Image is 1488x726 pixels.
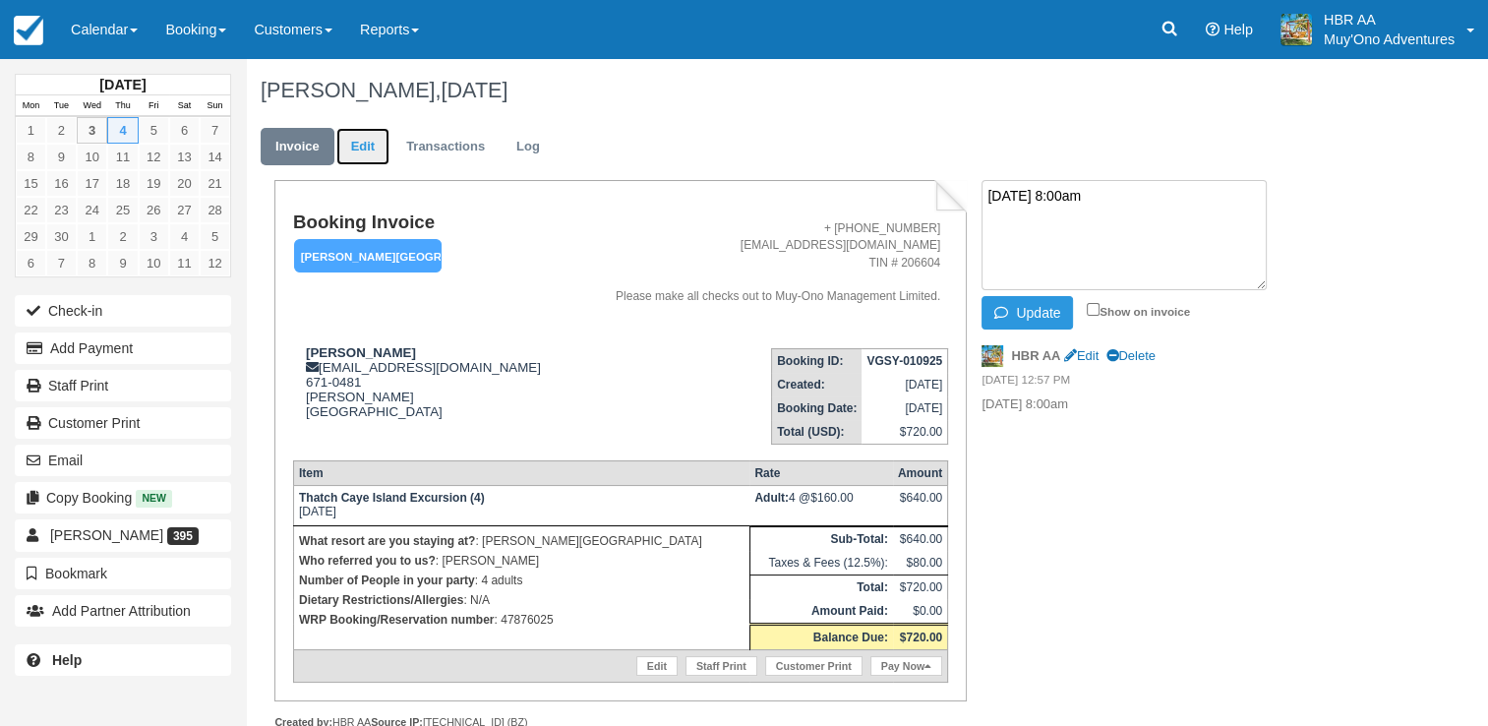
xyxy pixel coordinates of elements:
a: 5 [139,117,169,144]
label: Show on invoice [1087,305,1190,318]
th: Sun [200,95,230,117]
a: 1 [77,223,107,250]
a: 5 [200,223,230,250]
a: 19 [139,170,169,197]
span: 395 [167,527,199,545]
th: Created: [772,373,863,396]
a: 2 [46,117,77,144]
a: 4 [169,223,200,250]
strong: VGSY-010925 [866,354,942,368]
h1: Booking Invoice [293,212,569,233]
button: Email [15,445,231,476]
a: 6 [16,250,46,276]
a: 21 [200,170,230,197]
a: 14 [200,144,230,170]
th: Fri [139,95,169,117]
a: Customer Print [765,656,863,676]
a: 29 [16,223,46,250]
strong: Number of People in your party [299,574,475,587]
a: 28 [200,197,230,223]
input: Show on invoice [1087,303,1100,316]
strong: What resort are you staying at? [299,534,475,548]
td: $720.00 [893,575,948,599]
span: Help [1223,22,1253,37]
strong: Dietary Restrictions/Allergies [299,593,463,607]
img: checkfront-main-nav-mini-logo.png [14,16,43,45]
td: $0.00 [893,599,948,625]
button: Check-in [15,295,231,327]
p: : [PERSON_NAME] [299,551,744,571]
button: Update [982,296,1073,330]
a: Customer Print [15,407,231,439]
strong: WRP Booking/Reservation number [299,613,494,627]
em: [PERSON_NAME][GEOGRAPHIC_DATA] [294,239,442,273]
b: Help [52,652,82,668]
th: Sub-Total: [749,526,892,551]
a: 10 [77,144,107,170]
p: [DATE] 8:00am [982,395,1313,414]
img: A20 [1280,14,1312,45]
button: Bookmark [15,558,231,589]
a: 12 [139,144,169,170]
td: [DATE] [862,373,947,396]
div: [EMAIL_ADDRESS][DOMAIN_NAME] 671-0481 [PERSON_NAME] [GEOGRAPHIC_DATA] [293,345,569,444]
a: 7 [200,117,230,144]
span: [DATE] [441,78,507,102]
a: Help [15,644,231,676]
a: 15 [16,170,46,197]
strong: [DATE] [99,77,146,92]
strong: [PERSON_NAME] [306,345,416,360]
th: Wed [77,95,107,117]
a: 11 [169,250,200,276]
h1: [PERSON_NAME], [261,79,1347,102]
p: HBR AA [1324,10,1455,30]
a: 30 [46,223,77,250]
a: 23 [46,197,77,223]
button: Add Partner Attribution [15,595,231,627]
td: $80.00 [893,551,948,575]
a: 17 [77,170,107,197]
td: [DATE] [293,485,749,525]
a: Staff Print [15,370,231,401]
th: Booking Date: [772,396,863,420]
a: 8 [16,144,46,170]
i: Help [1206,23,1220,36]
th: Mon [16,95,46,117]
div: $640.00 [898,491,942,520]
a: 9 [107,250,138,276]
a: Pay Now [870,656,942,676]
p: : 4 adults [299,571,744,590]
a: 2 [107,223,138,250]
a: 22 [16,197,46,223]
a: 6 [169,117,200,144]
a: Edit [1064,348,1099,363]
th: Balance Due: [749,624,892,649]
span: $160.00 [810,491,853,505]
a: 7 [46,250,77,276]
a: 26 [139,197,169,223]
th: Tue [46,95,77,117]
p: : [PERSON_NAME][GEOGRAPHIC_DATA] [299,531,744,551]
a: Log [502,128,555,166]
a: 20 [169,170,200,197]
strong: Thatch Caye Island Excursion (4) [299,491,485,505]
a: 3 [77,117,107,144]
td: [DATE] [862,396,947,420]
a: 16 [46,170,77,197]
th: Thu [107,95,138,117]
a: 12 [200,250,230,276]
th: Total: [749,575,892,599]
a: 27 [169,197,200,223]
em: [DATE] 12:57 PM [982,372,1313,393]
th: Sat [169,95,200,117]
address: + [PHONE_NUMBER] [EMAIL_ADDRESS][DOMAIN_NAME] TIN # 206604 Please make all checks out to Muy-Ono ... [577,220,941,305]
a: 18 [107,170,138,197]
td: 4 @ [749,485,892,525]
a: 13 [169,144,200,170]
th: Amount [893,460,948,485]
th: Amount Paid: [749,599,892,625]
td: Taxes & Fees (12.5%): [749,551,892,575]
a: Edit [636,656,678,676]
strong: Adult [754,491,789,505]
p: : 47876025 [299,610,744,630]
